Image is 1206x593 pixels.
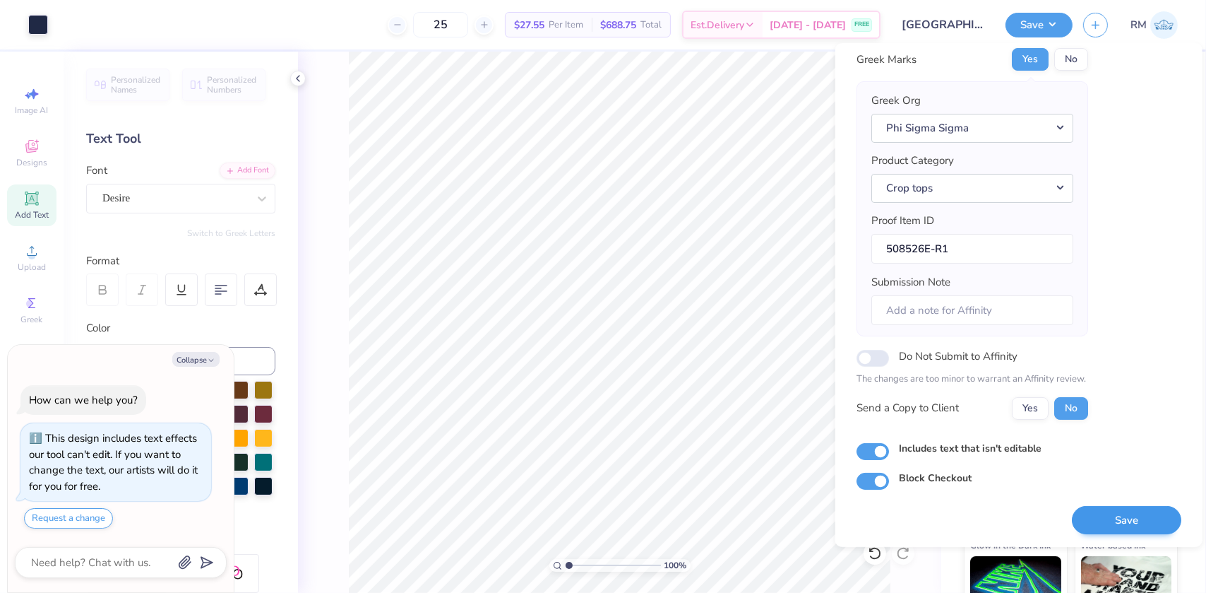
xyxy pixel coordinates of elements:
[664,559,687,572] span: 100 %
[1054,48,1088,71] button: No
[1130,11,1178,39] a: RM
[854,20,869,30] span: FREE
[640,18,662,33] span: Total
[29,393,138,407] div: How can we help you?
[413,12,468,37] input: – –
[600,18,636,33] span: $688.75
[549,18,583,33] span: Per Item
[1005,13,1073,37] button: Save
[86,253,277,269] div: Format
[871,213,934,229] label: Proof Item ID
[187,228,275,239] button: Switch to Greek Letters
[856,372,1088,387] p: The changes are too minor to warrant an Affinity review.
[856,400,959,416] div: Send a Copy to Client
[1150,11,1178,39] img: Roberta Manuel
[691,18,744,33] span: Est. Delivery
[856,52,917,68] div: Greek Marks
[871,274,950,290] label: Submission Note
[891,11,995,39] input: Untitled Design
[899,347,1017,365] label: Do Not Submit to Affinity
[18,262,46,273] span: Upload
[1130,17,1147,33] span: RM
[15,209,49,221] span: Add Text
[1072,505,1181,534] button: Save
[86,320,275,336] div: Color
[172,352,220,367] button: Collapse
[16,157,47,168] span: Designs
[899,440,1041,455] label: Includes text that isn't editable
[207,75,257,95] span: Personalized Numbers
[514,18,544,33] span: $27.55
[871,113,1073,142] button: Phi Sigma Sigma
[871,153,954,169] label: Product Category
[29,431,198,493] div: This design includes text effects our tool can't edit. If you want to change the text, our artist...
[1012,48,1049,71] button: Yes
[16,105,49,116] span: Image AI
[86,129,275,148] div: Text Tool
[899,471,972,486] label: Block Checkout
[871,93,921,109] label: Greek Org
[86,163,107,179] label: Font
[770,18,846,33] span: [DATE] - [DATE]
[220,163,275,179] div: Add Font
[1012,397,1049,419] button: Yes
[871,173,1073,201] button: Crop tops
[24,508,113,529] button: Request a change
[111,75,161,95] span: Personalized Names
[21,314,43,325] span: Greek
[871,295,1073,325] input: Add a note for Affinity
[1054,397,1088,419] button: No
